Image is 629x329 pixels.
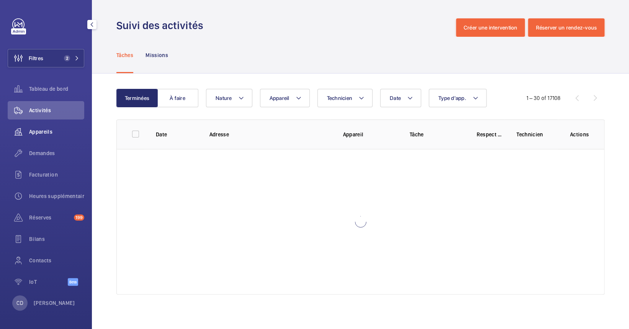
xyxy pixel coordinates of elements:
[29,214,71,221] span: Réserves
[327,95,353,101] span: Technicien
[157,89,198,107] button: À faire
[29,235,84,243] span: Bilans
[8,49,84,67] button: Filtres2
[526,94,560,102] div: 1 – 30 of 17108
[64,55,70,61] span: 2
[209,131,331,138] p: Adresse
[390,95,401,101] span: Date
[516,131,558,138] p: Technicien
[16,299,23,307] p: CD
[476,131,504,138] p: Respect délai
[29,149,84,157] span: Demandes
[317,89,373,107] button: Technicien
[116,51,133,59] p: Tâches
[29,257,84,264] span: Contacts
[410,131,464,138] p: Tâche
[29,106,84,114] span: Activités
[270,95,289,101] span: Appareil
[116,89,158,107] button: Terminées
[206,89,252,107] button: Nature
[429,89,487,107] button: Type d'app.
[116,18,208,33] h1: Suivi des activités
[260,89,310,107] button: Appareil
[145,51,168,59] p: Missions
[456,18,525,37] button: Créer une intervention
[156,131,197,138] p: Date
[29,128,84,136] span: Appareils
[68,278,78,286] span: Beta
[570,131,589,138] p: Actions
[29,278,68,286] span: IoT
[29,171,84,178] span: Facturation
[29,54,43,62] span: Filtres
[343,131,397,138] p: Appareil
[528,18,604,37] button: Réserver un rendez-vous
[216,95,232,101] span: Nature
[29,192,84,200] span: Heures supplémentaires
[438,95,466,101] span: Type d'app.
[29,85,84,93] span: Tableau de bord
[380,89,421,107] button: Date
[74,214,84,221] span: 199
[34,299,75,307] p: [PERSON_NAME]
